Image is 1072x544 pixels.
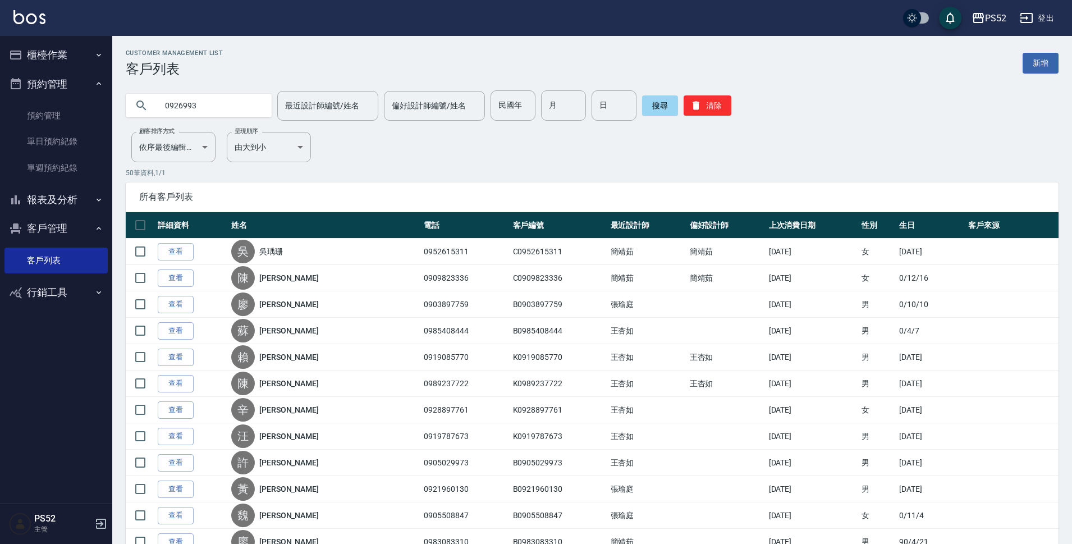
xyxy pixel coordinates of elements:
[684,95,731,116] button: 清除
[421,502,510,529] td: 0905508847
[896,423,965,450] td: [DATE]
[158,296,194,313] a: 查看
[259,431,319,442] a: [PERSON_NAME]
[34,524,91,534] p: 主管
[687,239,766,265] td: 簡靖茹
[259,272,319,284] a: [PERSON_NAME]
[608,344,687,371] td: 王杏如
[766,371,859,397] td: [DATE]
[687,344,766,371] td: 王杏如
[421,476,510,502] td: 0921960130
[259,299,319,310] a: [PERSON_NAME]
[859,344,896,371] td: 男
[642,95,678,116] button: 搜尋
[259,457,319,468] a: [PERSON_NAME]
[510,423,608,450] td: K0919787673
[967,7,1011,30] button: PS52
[4,155,108,181] a: 單週預約紀錄
[158,349,194,366] a: 查看
[421,344,510,371] td: 0919085770
[231,319,255,342] div: 蘇
[766,291,859,318] td: [DATE]
[510,371,608,397] td: K0989237722
[766,212,859,239] th: 上次消費日期
[859,371,896,397] td: 男
[231,424,255,448] div: 汪
[259,510,319,521] a: [PERSON_NAME]
[4,40,108,70] button: 櫃檯作業
[158,454,194,472] a: 查看
[231,477,255,501] div: 黃
[766,423,859,450] td: [DATE]
[235,127,258,135] label: 呈現順序
[608,318,687,344] td: 王杏如
[259,351,319,363] a: [PERSON_NAME]
[896,397,965,423] td: [DATE]
[1023,53,1059,74] a: 新增
[608,476,687,502] td: 張瑜庭
[896,344,965,371] td: [DATE]
[4,185,108,214] button: 報表及分析
[687,265,766,291] td: 簡靖茹
[158,243,194,260] a: 查看
[608,291,687,318] td: 張瑜庭
[896,265,965,291] td: 0/12/16
[510,502,608,529] td: B0905508847
[157,90,263,121] input: 搜尋關鍵字
[227,132,311,162] div: 由大到小
[859,291,896,318] td: 男
[766,265,859,291] td: [DATE]
[965,212,1059,239] th: 客戶來源
[231,266,255,290] div: 陳
[608,450,687,476] td: 王杏如
[4,129,108,154] a: 單日預約紀錄
[139,191,1045,203] span: 所有客戶列表
[421,239,510,265] td: 0952615311
[687,212,766,239] th: 偏好設計師
[158,269,194,287] a: 查看
[4,278,108,307] button: 行銷工具
[608,265,687,291] td: 簡靖茹
[766,476,859,502] td: [DATE]
[985,11,1006,25] div: PS52
[766,450,859,476] td: [DATE]
[896,212,965,239] th: 生日
[126,61,223,77] h3: 客戶列表
[859,397,896,423] td: 女
[1015,8,1059,29] button: 登出
[859,318,896,344] td: 男
[4,103,108,129] a: 預約管理
[231,451,255,474] div: 許
[231,345,255,369] div: 賴
[687,371,766,397] td: 王杏如
[608,239,687,265] td: 簡靖茹
[896,502,965,529] td: 0/11/4
[510,265,608,291] td: C0909823336
[859,212,896,239] th: 性別
[608,502,687,529] td: 張瑜庭
[510,212,608,239] th: 客戶編號
[259,483,319,495] a: [PERSON_NAME]
[421,212,510,239] th: 電話
[126,168,1059,178] p: 50 筆資料, 1 / 1
[608,423,687,450] td: 王杏如
[421,450,510,476] td: 0905029973
[510,450,608,476] td: B0905029973
[608,212,687,239] th: 最近設計師
[896,450,965,476] td: [DATE]
[939,7,961,29] button: save
[421,318,510,344] td: 0985408444
[421,397,510,423] td: 0928897761
[4,70,108,99] button: 預約管理
[421,423,510,450] td: 0919787673
[859,423,896,450] td: 男
[896,371,965,397] td: [DATE]
[896,318,965,344] td: 0/4/7
[231,398,255,422] div: 辛
[510,397,608,423] td: K0928897761
[34,513,91,524] h5: PS52
[510,476,608,502] td: B0921960130
[259,325,319,336] a: [PERSON_NAME]
[766,239,859,265] td: [DATE]
[231,372,255,395] div: 陳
